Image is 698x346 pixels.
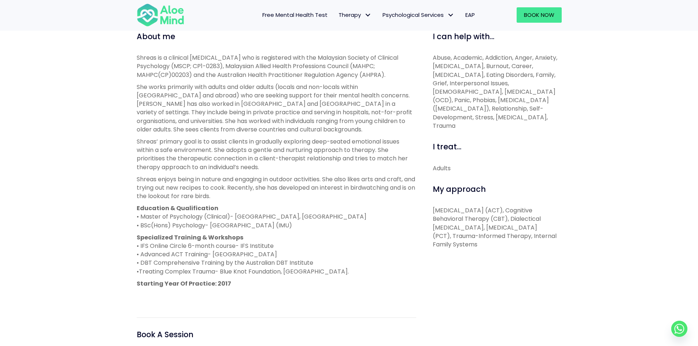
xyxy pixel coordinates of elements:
[465,11,475,19] span: EAP
[137,329,193,340] span: Book A Session
[137,83,416,134] p: She works primarily with adults and older adults (locals and non-locals within [GEOGRAPHIC_DATA] ...
[257,7,333,23] a: Free Mental Health Test
[524,11,554,19] span: Book Now
[671,321,687,337] a: Whatsapp
[446,10,456,21] span: Psychological Services: submenu
[137,137,416,171] p: Shreas’ primary goal is to assist clients in gradually exploring deep-seated emotional issues wit...
[517,7,562,23] a: Book Now
[137,175,416,201] p: Shreas enjoys being in nature and engaging in outdoor activities. She also likes arts and craft, ...
[433,141,461,152] span: I treat...
[137,204,416,230] p: • Master of Psychology (Clinical)- [GEOGRAPHIC_DATA], [GEOGRAPHIC_DATA] • BSc(Hons) Psychology- [...
[137,233,416,276] p: • IFS Online Circle 6-month course- IFS Institute • Advanced ACT Training- [GEOGRAPHIC_DATA] • DB...
[137,53,416,79] p: Shreas is a clinical [MEDICAL_DATA] who is registered with the Malaysian Society of Clinical Psyc...
[262,11,328,19] span: Free Mental Health Test
[137,279,231,288] strong: Starting Year Of Practice: 2017
[363,10,373,21] span: Therapy: submenu
[137,31,175,42] span: About me
[339,11,372,19] span: Therapy
[137,233,243,242] strong: Specialized Training & Workshops
[433,206,562,249] p: [MEDICAL_DATA] (ACT), Cognitive Behavioral Therapy (CBT), Dialectical [MEDICAL_DATA], [MEDICAL_DA...
[137,3,184,27] img: Aloe mind Logo
[333,7,377,23] a: TherapyTherapy: submenu
[383,11,454,19] span: Psychological Services
[377,7,460,23] a: Psychological ServicesPsychological Services: submenu
[433,184,486,194] span: My approach
[137,204,218,212] strong: Education & Qualification
[433,53,562,130] p: Abuse, Academic, Addiction, Anger, Anxiety, [MEDICAL_DATA], Burnout, Career, [MEDICAL_DATA], Eati...
[460,7,480,23] a: EAP
[433,164,562,172] div: Adults
[433,31,494,42] span: I can help with...
[194,7,480,23] nav: Menu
